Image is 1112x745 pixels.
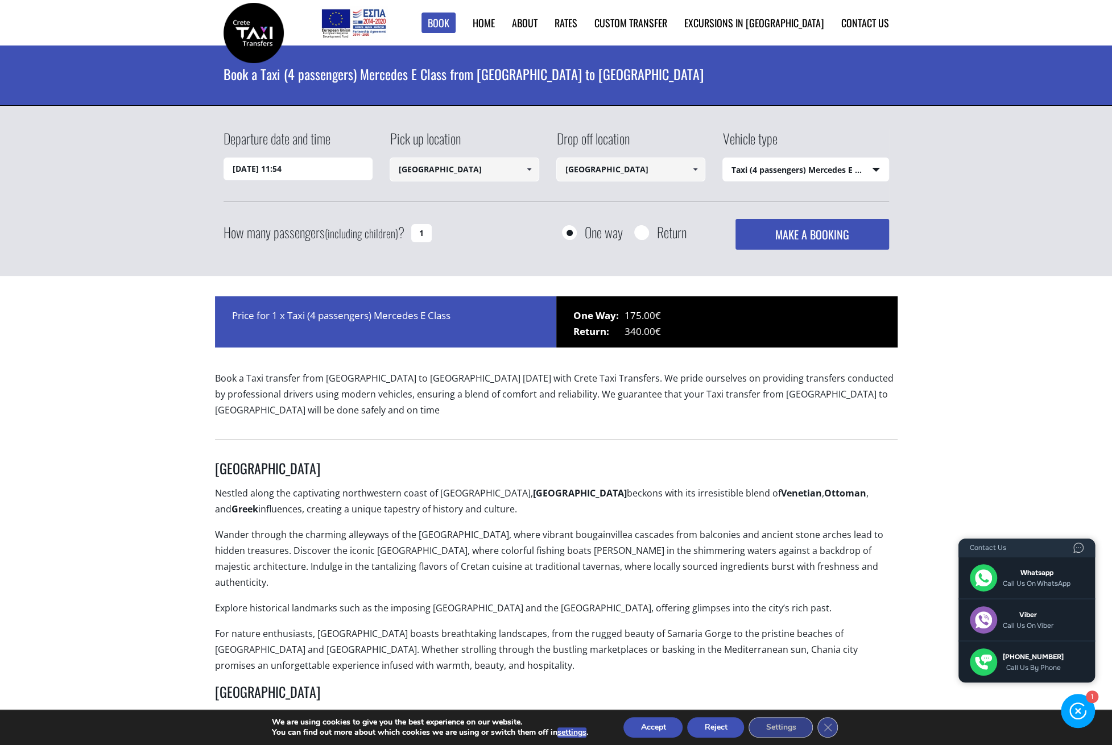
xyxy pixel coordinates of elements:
[215,370,898,428] p: Book a Taxi transfer from [GEOGRAPHIC_DATA] to [GEOGRAPHIC_DATA] [DATE] with Crete Taxi Transfers...
[556,296,898,347] div: 175.00€ 340.00€
[215,460,898,485] h3: [GEOGRAPHIC_DATA]
[224,26,284,38] a: Crete Taxi Transfers | Book a Taxi transfer from Chania city to Heraklion city | Crete Taxi Trans...
[232,503,258,515] strong: Greek
[735,219,888,250] button: MAKE A BOOKING
[215,626,898,683] p: For nature enthusiasts, [GEOGRAPHIC_DATA] boasts breathtaking landscapes, from the rugged beauty ...
[215,296,556,347] div: Price for 1 x Taxi (4 passengers) Mercedes E Class
[657,225,687,239] label: Return
[390,129,461,158] label: Pick up location
[1073,543,1084,553] a: Powered by ContactUs
[970,544,1006,552] span: Contact Us
[224,219,404,247] label: How many passengers ?
[1003,568,1070,587] span: Whatsapp
[958,599,1095,641] a: Call us on Viber via viber
[325,225,398,242] small: (including children)
[556,129,630,158] label: Drop off location
[573,324,625,340] span: Return:
[224,45,889,102] h1: Book a Taxi (4 passengers) Mercedes E Class from [GEOGRAPHIC_DATA] to [GEOGRAPHIC_DATA]
[958,641,1095,682] a: Call us by phone via call
[556,158,706,181] input: Select drop-off location
[512,15,538,30] a: About
[684,15,824,30] a: Excursions in [GEOGRAPHIC_DATA]
[841,15,889,30] a: Contact us
[573,308,625,324] span: One Way:
[473,15,495,30] a: Home
[1003,664,1064,672] span: Call us by phone
[958,557,1095,599] a: Call us on WhatsApp via whatsapp
[594,15,667,30] a: Custom Transfer
[749,717,813,738] button: Settings
[781,487,822,499] strong: Venetian
[1003,610,1053,629] span: Viber
[215,600,898,626] p: Explore historical landmarks such as the imposing [GEOGRAPHIC_DATA] and the [GEOGRAPHIC_DATA], of...
[272,717,588,727] p: We are using cookies to give you the best experience on our website.
[687,717,744,738] button: Reject
[519,158,538,181] a: Show All Items
[557,727,586,738] button: settings
[224,129,330,158] label: Departure date and time
[224,3,284,63] img: Crete Taxi Transfers | Book a Taxi transfer from Chania city to Heraklion city | Crete Taxi Trans...
[686,158,705,181] a: Show All Items
[533,487,627,499] strong: [GEOGRAPHIC_DATA]
[817,717,838,738] button: Close GDPR Cookie Banner
[1003,652,1064,671] span: [PHONE_NUMBER]
[722,129,778,158] label: Vehicle type
[272,727,588,738] p: You can find out more about which cookies we are using or switch them off in .
[215,683,898,709] h3: [GEOGRAPHIC_DATA]
[824,487,866,499] strong: Ottoman
[1086,691,1098,703] div: 1
[421,13,456,34] a: Book
[215,527,898,600] p: Wander through the charming alleyways of the [GEOGRAPHIC_DATA], where vibrant bougainvillea casca...
[555,15,577,30] a: Rates
[215,485,898,527] p: Nestled along the captivating northwestern coast of [GEOGRAPHIC_DATA], beckons with its irresisti...
[320,6,387,40] img: e-bannersEUERDF180X90.jpg
[1003,622,1053,630] span: Call us on Viber
[585,225,623,239] label: One way
[623,717,683,738] button: Accept
[390,158,539,181] input: Select pickup location
[723,158,888,182] span: Taxi (4 passengers) Mercedes E Class
[1003,580,1070,587] span: Call us on WhatsApp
